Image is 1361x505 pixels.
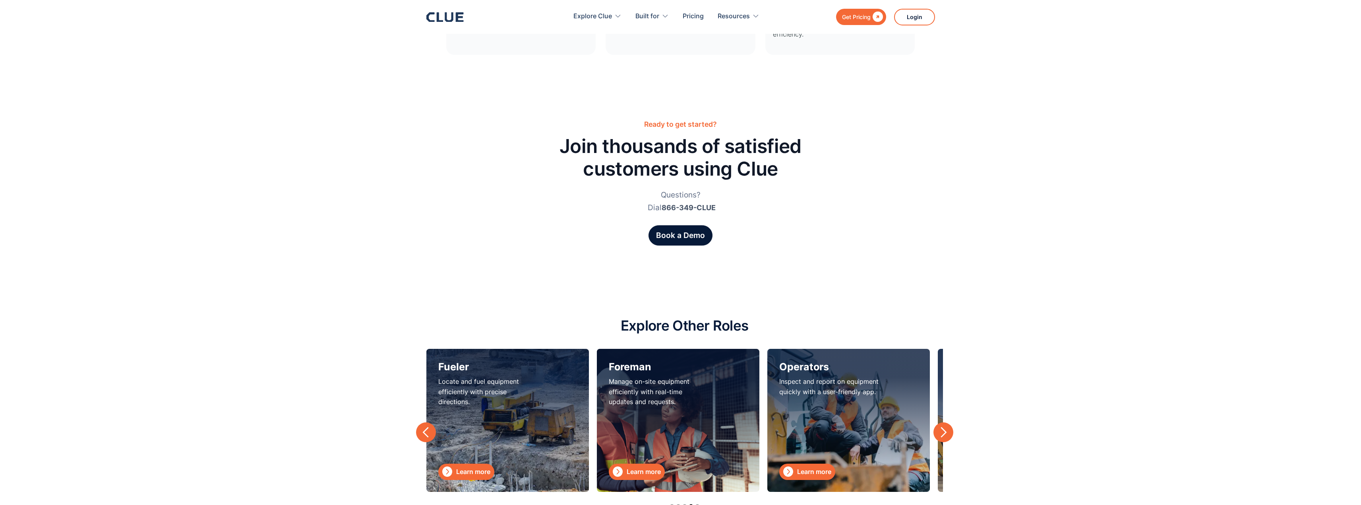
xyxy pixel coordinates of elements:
[613,467,623,477] div: 
[649,225,712,246] a: Book a Demo
[718,4,750,29] div: Resources
[528,190,833,200] div: Questions?
[416,422,436,442] div: previous slide
[635,4,659,29] div: Built for
[528,135,833,180] h2: Join thousands of satisfied customers using Clue
[609,361,651,373] h3: Foreman
[648,203,716,213] div: Dial
[718,4,759,29] div: Resources
[573,4,612,29] div: Explore Clue
[438,361,469,373] h3: Fueler
[438,377,538,407] p: Locate and fuel equipment efficiently with precise directions.
[621,318,749,333] h2: Explore Other Roles
[656,230,705,241] div: Book a Demo
[573,4,621,29] div: Explore Clue
[938,349,1108,492] div: 13 of 15
[797,467,831,477] div: Learn more
[779,377,879,397] p: Inspect and report on equipment quickly with a user-friendly app.
[767,349,938,492] div: 12 of 15
[933,422,953,442] div: next slide
[871,12,883,22] div: 
[635,4,669,29] div: Built for
[438,464,494,480] a: Learn more
[597,349,767,492] div: 11 of 15
[456,467,490,477] div: Learn more
[609,377,708,407] p: Manage on-site equipment efficiently with real-time updates and requests.
[894,9,935,25] a: Login
[426,349,597,492] div: 10 of 15
[627,467,661,477] div: Learn more
[609,464,665,480] a: Learn more
[783,467,793,477] div: 
[662,203,716,212] a: 866-349-CLUE
[442,467,452,477] div: 
[779,464,835,480] a: Learn more
[842,12,871,22] div: Get Pricing
[836,9,886,25] a: Get Pricing
[683,4,704,29] a: Pricing
[528,119,833,130] div: Ready to get started?
[779,361,829,373] h3: Operators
